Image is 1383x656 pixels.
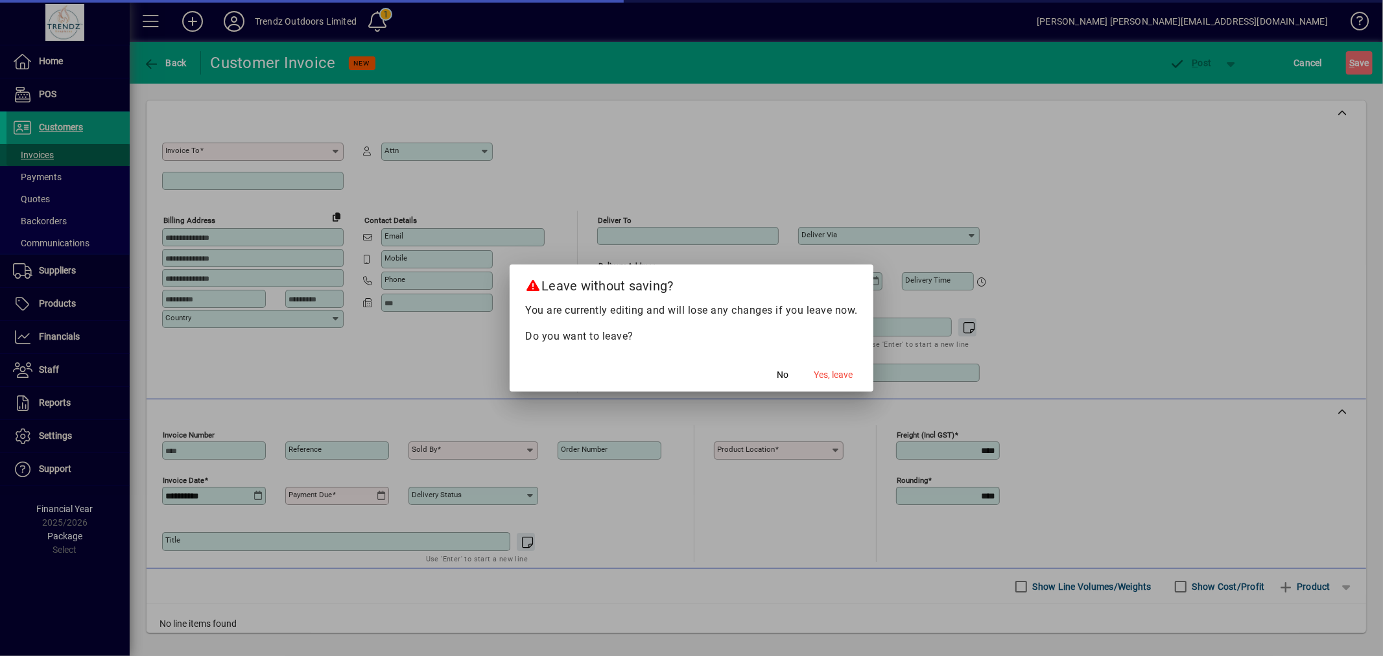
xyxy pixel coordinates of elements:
[510,264,873,302] h2: Leave without saving?
[814,368,853,382] span: Yes, leave
[809,363,858,386] button: Yes, leave
[525,303,858,318] p: You are currently editing and will lose any changes if you leave now.
[762,363,803,386] button: No
[777,368,788,382] span: No
[525,329,858,344] p: Do you want to leave?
